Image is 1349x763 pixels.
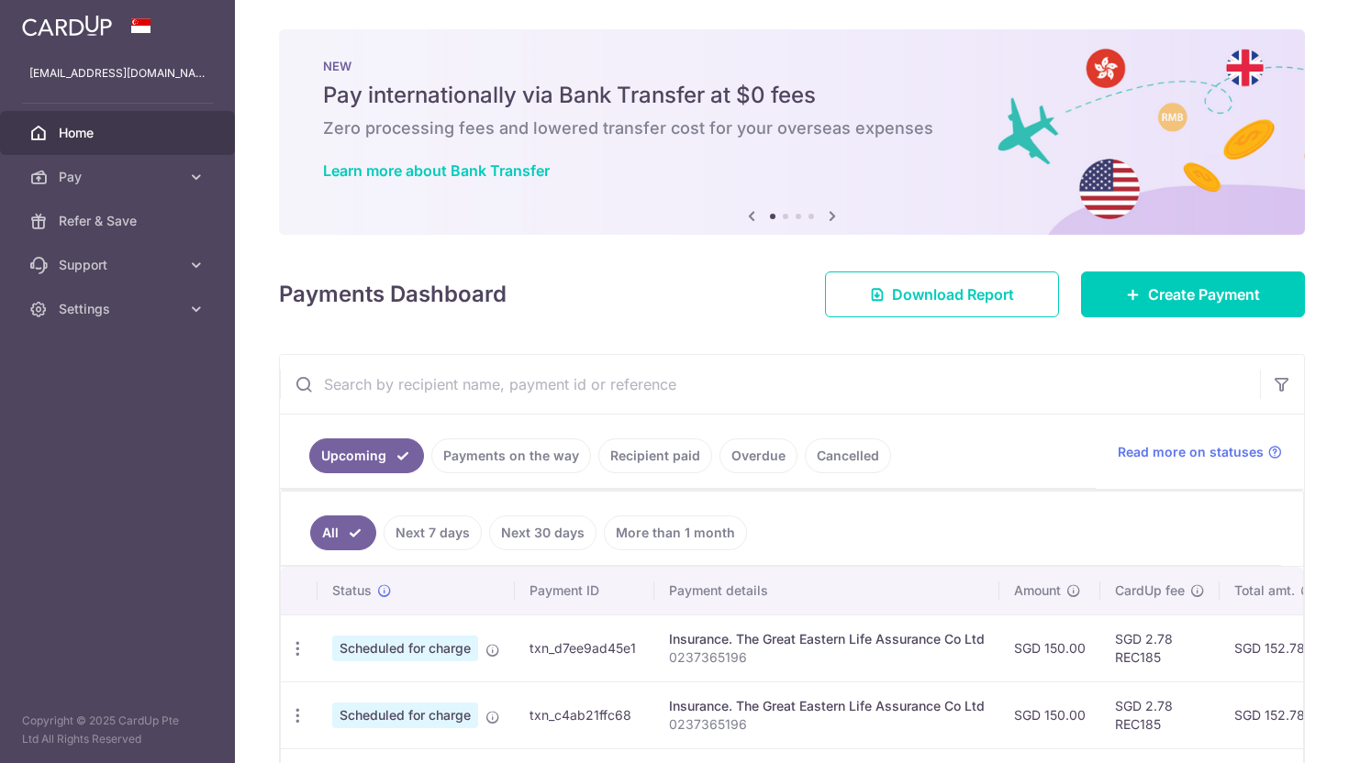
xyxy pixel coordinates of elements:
th: Payment ID [515,567,654,614]
a: Overdue [719,438,797,473]
a: More than 1 month [604,515,747,550]
td: SGD 152.78 [1220,614,1330,681]
a: Read more on statuses [1118,443,1282,461]
span: Help [42,13,80,29]
span: Scheduled for charge [332,636,478,661]
span: Create Payment [1148,283,1260,305]
span: Settings [59,300,180,318]
a: All [310,515,376,550]
span: Refer & Save [59,212,180,230]
span: Amount [1014,581,1061,600]
td: SGD 2.78 REC185 [1100,681,1220,748]
a: Upcoming [309,438,424,473]
p: 0237365196 [669,648,985,667]
h4: Payments Dashboard [279,278,507,311]
a: Next 30 days [489,515,596,550]
span: Home [59,124,180,142]
a: Next 7 days [384,515,482,550]
span: Support [59,256,180,274]
span: Pay [59,168,180,186]
img: CardUp [22,15,112,37]
h5: Pay internationally via Bank Transfer at $0 fees [323,81,1261,110]
span: CardUp fee [1115,581,1185,600]
a: Recipient paid [598,438,712,473]
td: txn_d7ee9ad45e1 [515,614,654,681]
a: Create Payment [1081,271,1305,317]
div: Insurance. The Great Eastern Life Assurance Co Ltd [669,630,985,648]
a: Download Report [825,271,1059,317]
img: Bank transfer banner [279,29,1305,235]
td: SGD 2.78 REC185 [1100,614,1220,681]
td: txn_c4ab21ffc68 [515,681,654,748]
h6: Zero processing fees and lowered transfer cost for your overseas expenses [323,117,1261,139]
p: NEW [323,59,1261,73]
p: [EMAIL_ADDRESS][DOMAIN_NAME] [29,64,206,83]
a: Cancelled [805,438,891,473]
input: Search by recipient name, payment id or reference [280,355,1260,414]
span: Read more on statuses [1118,443,1264,461]
p: 0237365196 [669,715,985,734]
span: Status [332,581,372,600]
a: Payments on the way [431,438,591,473]
a: Learn more about Bank Transfer [323,161,550,180]
td: SGD 150.00 [999,681,1100,748]
span: Scheduled for charge [332,702,478,728]
span: Total amt. [1234,581,1295,600]
div: Insurance. The Great Eastern Life Assurance Co Ltd [669,697,985,715]
td: SGD 150.00 [999,614,1100,681]
span: Download Report [892,283,1014,305]
td: SGD 152.78 [1220,681,1330,748]
th: Payment details [654,567,999,614]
